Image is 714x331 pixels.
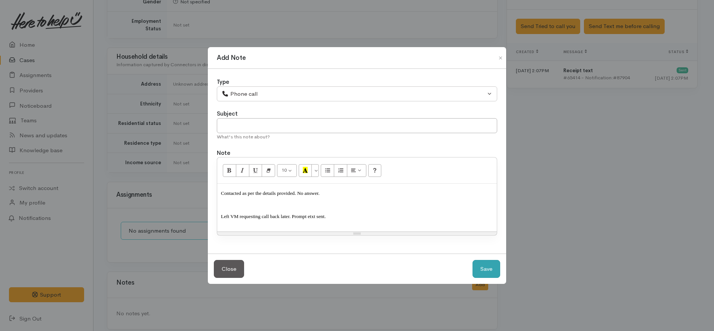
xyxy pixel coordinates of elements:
[262,164,275,177] button: Remove Font Style (CTRL+\)
[249,164,262,177] button: Underline (CTRL+U)
[221,214,326,219] span: Left VM requesting call back later. Prompt etxt sent.
[368,164,382,177] button: Help
[217,53,246,63] h1: Add Note
[347,164,366,177] button: Paragraph
[221,190,320,196] span: Contacted as per the details provided. No answer.
[321,164,334,177] button: Unordered list (CTRL+SHIFT+NUM7)
[217,232,497,235] div: Resize
[214,260,244,278] button: Close
[495,53,507,62] button: Close
[217,78,229,86] label: Type
[334,164,347,177] button: Ordered list (CTRL+SHIFT+NUM8)
[473,260,500,278] button: Save
[311,164,319,177] button: More Color
[217,110,238,118] label: Subject
[236,164,249,177] button: Italic (CTRL+I)
[299,164,312,177] button: Recent Color
[281,167,287,173] span: 10
[217,149,230,157] label: Note
[223,164,236,177] button: Bold (CTRL+B)
[222,90,486,98] div: Phone call
[277,164,297,177] button: Font Size
[217,86,497,102] button: Phone call
[217,133,497,141] div: What's this note about?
